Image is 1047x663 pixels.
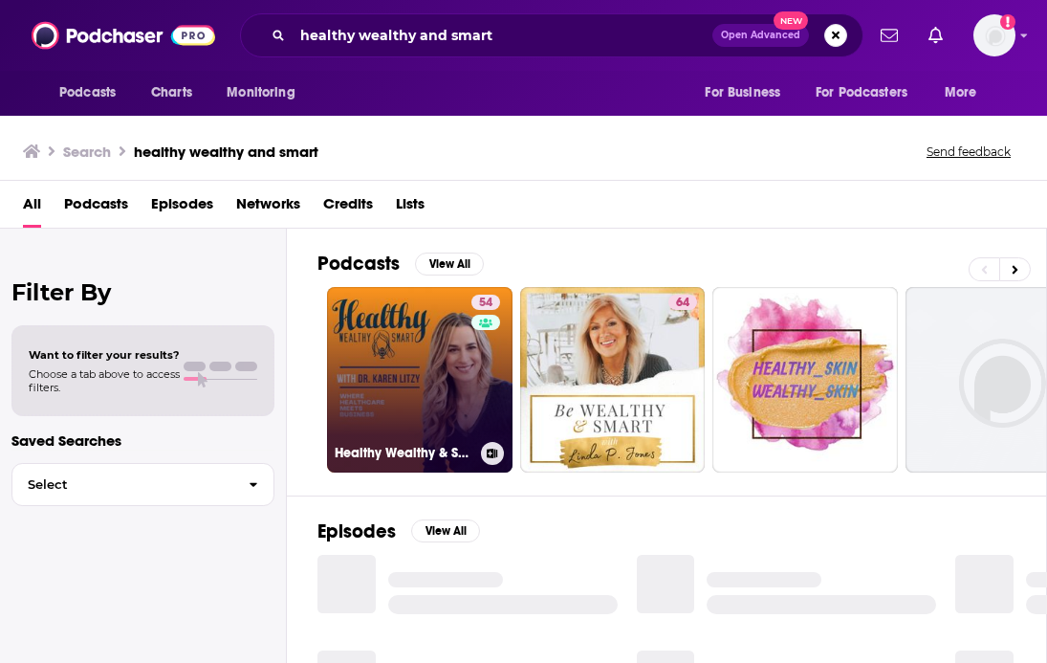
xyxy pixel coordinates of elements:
a: Lists [396,188,425,228]
a: 54 [471,295,500,310]
span: Select [12,478,233,491]
a: Credits [323,188,373,228]
span: Monitoring [227,79,294,106]
button: View All [415,253,484,276]
h3: Healthy Wealthy & Smart [335,445,473,461]
button: open menu [46,75,141,111]
h2: Podcasts [317,252,400,276]
img: Podchaser - Follow, Share and Rate Podcasts [32,17,215,54]
p: Saved Searches [11,431,274,450]
span: Choose a tab above to access filters. [29,367,180,394]
a: All [23,188,41,228]
input: Search podcasts, credits, & more... [293,20,712,51]
img: User Profile [973,14,1015,56]
a: Show notifications dropdown [921,19,950,52]
span: 54 [479,294,492,313]
span: Logged in as CommsPodchaser [973,14,1015,56]
button: open menu [691,75,804,111]
h3: healthy wealthy and smart [134,143,318,161]
span: Open Advanced [721,31,800,40]
span: Charts [151,79,192,106]
a: Charts [139,75,204,111]
div: Search podcasts, credits, & more... [240,13,863,57]
span: For Podcasters [816,79,907,106]
span: Podcasts [59,79,116,106]
a: Show notifications dropdown [873,19,905,52]
button: open menu [803,75,935,111]
a: 54Healthy Wealthy & Smart [327,287,513,473]
h2: Episodes [317,519,396,543]
span: Want to filter your results? [29,348,180,362]
button: Select [11,463,274,506]
span: For Business [705,79,780,106]
span: More [945,79,977,106]
span: New [774,11,808,30]
a: Episodes [151,188,213,228]
a: EpisodesView All [317,519,480,543]
a: Networks [236,188,300,228]
button: Open AdvancedNew [712,24,809,47]
h2: Filter By [11,278,274,306]
button: Show profile menu [973,14,1015,56]
a: 64 [668,295,697,310]
button: open menu [213,75,319,111]
a: PodcastsView All [317,252,484,276]
svg: Add a profile image [1000,14,1015,30]
a: 64 [520,287,706,473]
h3: Search [63,143,111,161]
button: open menu [931,75,1001,111]
button: Send feedback [921,144,1016,160]
button: View All [411,519,480,542]
a: Podcasts [64,188,128,228]
span: 64 [676,294,689,313]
